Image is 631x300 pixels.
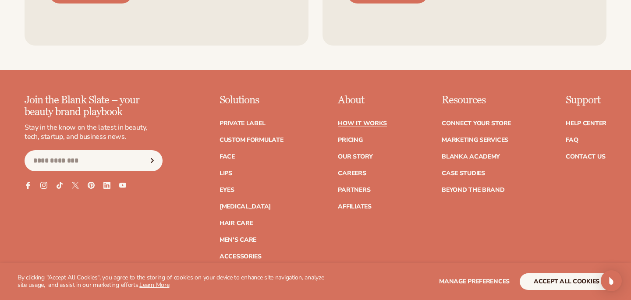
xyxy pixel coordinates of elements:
[442,154,500,160] a: Blanka Academy
[220,254,262,260] a: Accessories
[139,281,169,289] a: Learn More
[442,187,505,193] a: Beyond the brand
[143,150,162,171] button: Subscribe
[220,154,235,160] a: Face
[439,273,510,290] button: Manage preferences
[338,170,366,176] a: Careers
[566,137,578,143] a: FAQ
[220,95,284,106] p: Solutions
[220,137,284,143] a: Custom formulate
[220,237,256,243] a: Men's Care
[25,95,163,118] p: Join the Blank Slate – your beauty brand playbook
[566,95,606,106] p: Support
[25,123,163,141] p: Stay in the know on the latest in beauty, tech, startup, and business news.
[220,187,234,193] a: Eyes
[442,170,485,176] a: Case Studies
[338,95,387,106] p: About
[442,137,508,143] a: Marketing services
[442,95,511,106] p: Resources
[442,120,511,127] a: Connect your store
[566,120,606,127] a: Help Center
[338,120,387,127] a: How It Works
[601,270,622,291] div: Open Intercom Messenger
[338,187,370,193] a: Partners
[338,137,362,143] a: Pricing
[18,274,330,289] p: By clicking "Accept All Cookies", you agree to the storing of cookies on your device to enhance s...
[220,220,253,226] a: Hair Care
[338,154,372,160] a: Our Story
[338,204,371,210] a: Affiliates
[566,154,605,160] a: Contact Us
[220,204,271,210] a: [MEDICAL_DATA]
[520,273,613,290] button: accept all cookies
[220,120,265,127] a: Private label
[220,170,232,176] a: Lips
[439,277,510,286] span: Manage preferences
